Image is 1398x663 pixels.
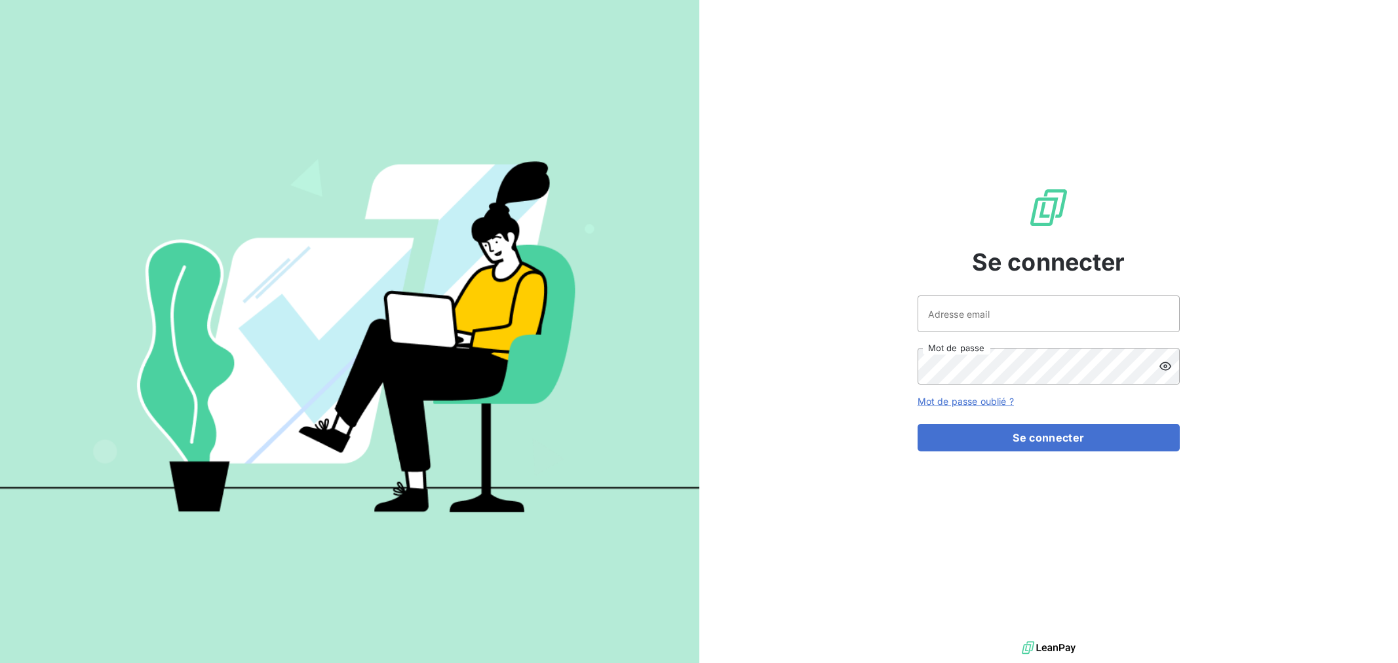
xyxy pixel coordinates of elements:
a: Mot de passe oublié ? [918,396,1014,407]
span: Se connecter [972,244,1125,280]
button: Se connecter [918,424,1180,451]
img: logo [1022,638,1076,658]
img: Logo LeanPay [1028,187,1070,229]
input: placeholder [918,295,1180,332]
